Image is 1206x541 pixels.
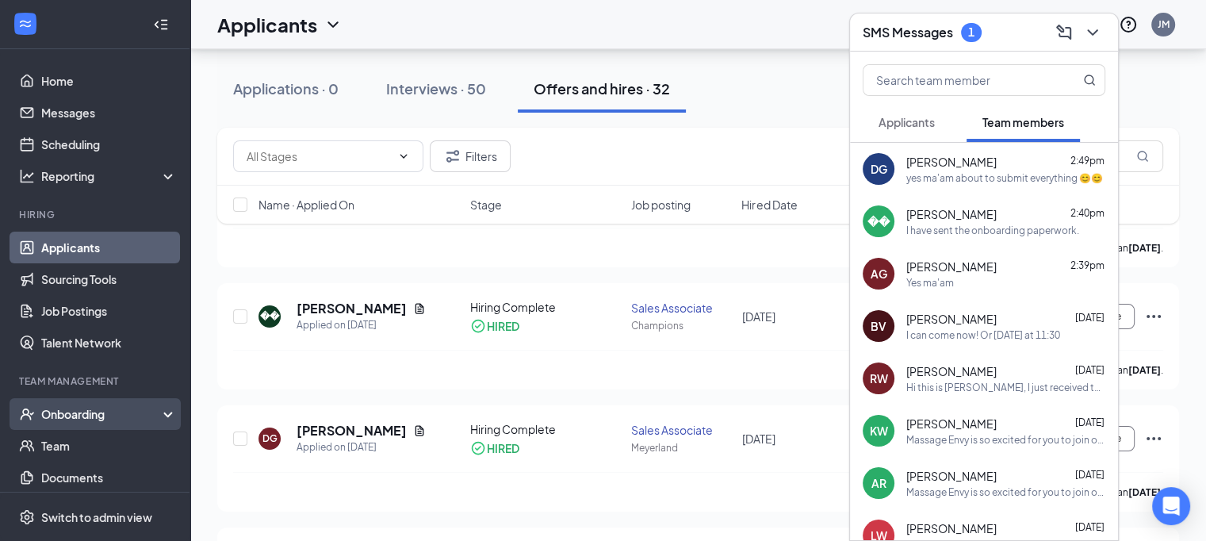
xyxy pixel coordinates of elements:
a: Team [41,430,177,462]
div: Champions [631,319,732,332]
span: Stage [470,197,502,213]
a: Scheduling [41,129,177,160]
div: �� [867,213,890,229]
div: Hi this is [PERSON_NAME], I just received the ME central email [906,381,1105,394]
a: Home [41,65,177,97]
svg: UserCheck [19,406,35,422]
b: [DATE] [1128,242,1161,254]
h3: SMS Messages [863,24,953,41]
span: 2:40pm [1070,207,1105,219]
span: [PERSON_NAME] [906,416,997,432]
div: DG [262,432,278,445]
div: Sales Associate [631,422,732,438]
div: I have sent the onboarding paperwork. [906,224,1079,237]
div: KW [870,423,888,439]
a: Sourcing Tools [41,263,177,295]
div: AR [871,475,886,491]
span: Applicants [879,115,935,129]
div: I can come now! Or [DATE] at 11:30 [906,328,1060,342]
svg: ChevronDown [397,150,410,163]
span: [PERSON_NAME] [906,363,997,379]
svg: Ellipses [1144,307,1163,326]
svg: Ellipses [1144,429,1163,448]
div: Switch to admin view [41,509,152,525]
span: Hired Date [741,197,797,213]
svg: Filter [443,147,462,166]
div: Open Intercom Messenger [1152,487,1190,525]
div: HIRED [487,318,519,334]
svg: Analysis [19,168,35,184]
span: 2:49pm [1070,155,1105,167]
svg: QuestionInfo [1119,15,1138,34]
div: Offers and hires · 32 [534,79,670,98]
svg: ComposeMessage [1055,23,1074,42]
svg: Document [413,302,426,315]
a: Applicants [41,232,177,263]
span: [PERSON_NAME] [906,468,997,484]
b: [DATE] [1128,364,1161,376]
a: Documents [41,462,177,493]
div: Reporting [41,168,178,184]
svg: Document [413,424,426,437]
span: [PERSON_NAME] [906,154,997,170]
a: Job Postings [41,295,177,327]
span: [PERSON_NAME] [906,259,997,274]
b: [DATE] [1128,486,1161,498]
span: [PERSON_NAME] [906,520,997,536]
span: [DATE] [1075,312,1105,324]
svg: WorkstreamLogo [17,16,33,32]
h1: Applicants [217,11,317,38]
div: Applied on [DATE] [297,317,426,333]
span: [DATE] [1075,521,1105,533]
svg: CheckmarkCircle [470,318,486,334]
div: Team Management [19,374,174,388]
div: HIRED [487,440,519,456]
span: [DATE] [1075,364,1105,376]
a: Talent Network [41,327,177,359]
div: Interviews · 50 [386,79,486,98]
div: yes ma'am about to submit everything 😊😊 [906,171,1103,185]
h5: [PERSON_NAME] [297,422,407,439]
span: [PERSON_NAME] [906,206,997,222]
div: RW [870,370,888,386]
svg: ChevronDown [324,15,343,34]
div: JM [1158,17,1170,31]
div: Massage Envy is so excited for you to join our team! Do you know anyone else who might be interes... [906,485,1105,499]
h5: [PERSON_NAME] [297,300,407,317]
span: 2:39pm [1070,259,1105,271]
svg: Collapse [153,17,169,33]
span: Job posting [631,197,691,213]
div: Applied on [DATE] [297,439,426,455]
svg: MagnifyingGlass [1083,74,1096,86]
button: Filter Filters [430,140,511,172]
svg: CheckmarkCircle [470,440,486,456]
div: Hiring [19,208,174,221]
div: DG [871,161,887,177]
div: Yes ma'am [906,276,954,290]
a: Messages [41,97,177,129]
span: Name · Applied On [258,197,354,213]
div: 1 [968,25,974,39]
svg: MagnifyingGlass [1136,150,1149,163]
svg: ChevronDown [1083,23,1102,42]
input: Search team member [863,65,1051,95]
span: [DATE] [742,309,775,324]
div: Massage Envy is so excited for you to join our team! Do you know anyone else who might be interes... [906,433,1105,447]
span: Team members [982,115,1064,129]
div: Meyerland [631,441,732,455]
div: �� [260,309,279,323]
div: Onboarding [41,406,163,422]
span: [DATE] [1075,469,1105,481]
span: [DATE] [1075,416,1105,428]
svg: Settings [19,509,35,525]
div: AG [871,266,887,282]
div: Hiring Complete [470,299,622,315]
div: Sales Associate [631,300,732,316]
div: BV [871,318,886,334]
div: Hiring Complete [470,421,622,437]
span: [DATE] [742,432,775,446]
button: ComposeMessage [1051,20,1077,45]
div: Applications · 0 [233,79,339,98]
span: [PERSON_NAME] [906,311,997,327]
button: ChevronDown [1080,20,1105,45]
